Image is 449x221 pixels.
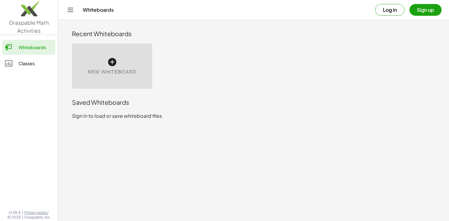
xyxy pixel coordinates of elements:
[24,210,51,215] a: Privacy policy
[72,29,435,38] div: Recent Whiteboards
[65,5,75,15] button: Toggle navigation
[22,215,23,220] span: |
[19,44,53,51] div: Whiteboards
[7,215,21,220] span: © 2025
[375,4,405,16] button: Log in
[22,210,23,215] span: |
[2,40,55,55] a: Whiteboards
[9,19,49,34] span: Graspable Math Activities
[19,60,53,67] div: Classes
[9,210,21,215] span: v1.28.4
[2,56,55,71] a: Classes
[24,215,51,220] span: Graspable, Inc.
[409,4,442,16] button: Sign up
[72,98,435,107] div: Saved Whiteboards
[88,68,136,75] span: New Whiteboard
[72,112,435,120] p: Sign in to load or save whiteboard files.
